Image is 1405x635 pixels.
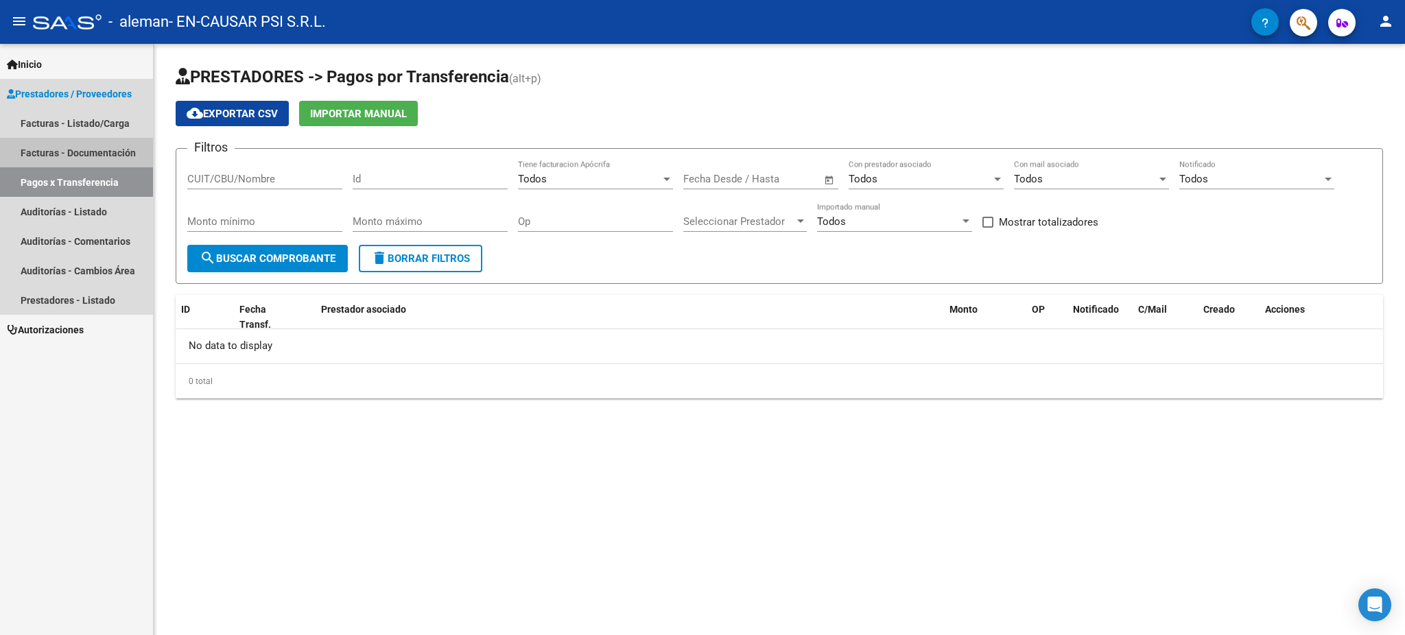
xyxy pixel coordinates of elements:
[1260,295,1383,340] datatable-header-cell: Acciones
[1358,588,1391,621] div: Open Intercom Messenger
[176,295,234,340] datatable-header-cell: ID
[683,215,794,228] span: Seleccionar Prestador
[849,173,877,185] span: Todos
[176,364,1383,398] div: 0 total
[1032,304,1045,315] span: OP
[1026,295,1067,340] datatable-header-cell: OP
[1067,295,1133,340] datatable-header-cell: Notificado
[683,173,739,185] input: Fecha inicio
[518,173,547,185] span: Todos
[11,13,27,29] mat-icon: menu
[187,105,203,121] mat-icon: cloud_download
[1198,295,1260,340] datatable-header-cell: Creado
[371,250,388,266] mat-icon: delete
[949,304,978,315] span: Monto
[1265,304,1305,315] span: Acciones
[7,57,42,72] span: Inicio
[310,108,407,120] span: Importar Manual
[299,101,418,126] button: Importar Manual
[944,295,1026,340] datatable-header-cell: Monto
[169,7,326,37] span: - EN-CAUSAR PSI S.R.L.
[822,172,838,188] button: Open calendar
[187,138,235,157] h3: Filtros
[7,86,132,101] span: Prestadores / Proveedores
[359,245,482,272] button: Borrar Filtros
[181,304,190,315] span: ID
[176,329,1383,363] div: No data to display
[1073,304,1119,315] span: Notificado
[108,7,169,37] span: - aleman
[371,252,470,265] span: Borrar Filtros
[999,214,1098,230] span: Mostrar totalizadores
[187,245,348,272] button: Buscar Comprobante
[321,304,406,315] span: Prestador asociado
[1133,295,1198,340] datatable-header-cell: C/Mail
[239,304,271,331] span: Fecha Transf.
[1378,13,1394,29] mat-icon: person
[187,108,278,120] span: Exportar CSV
[509,72,541,85] span: (alt+p)
[1014,173,1043,185] span: Todos
[176,101,289,126] button: Exportar CSV
[176,67,509,86] span: PRESTADORES -> Pagos por Transferencia
[751,173,818,185] input: Fecha fin
[200,250,216,266] mat-icon: search
[817,215,846,228] span: Todos
[200,252,335,265] span: Buscar Comprobante
[1138,304,1167,315] span: C/Mail
[7,322,84,337] span: Autorizaciones
[316,295,944,340] datatable-header-cell: Prestador asociado
[1179,173,1208,185] span: Todos
[234,295,296,340] datatable-header-cell: Fecha Transf.
[1203,304,1235,315] span: Creado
